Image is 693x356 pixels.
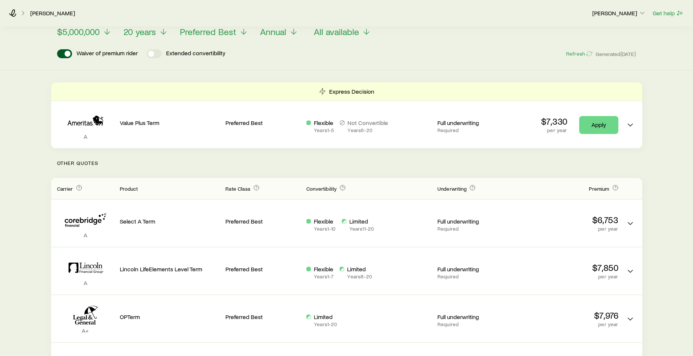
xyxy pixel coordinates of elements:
span: Rate Class [225,185,250,192]
p: Years 11 - 20 [349,226,374,232]
button: Payment ModeAnnual [260,18,302,37]
span: $5,000,000 [57,26,100,37]
p: Years 1 - 20 [314,321,337,327]
p: OPTerm [120,313,220,321]
p: per year [518,321,618,327]
span: Convertibility [306,185,337,192]
p: $7,850 [518,262,618,273]
p: Limited [347,265,372,273]
p: Select A Term [120,218,220,225]
p: Flexible [314,265,334,273]
p: Full underwriting [437,119,512,127]
p: $7,976 [518,310,618,321]
p: Flexible [314,119,334,127]
p: Preferred Best [225,218,300,225]
p: Waiver of premium rider [77,49,138,58]
p: Required [437,321,512,327]
p: Limited [314,313,337,321]
p: Full underwriting [437,265,512,273]
a: Apply [579,116,618,134]
span: [DATE] [621,51,636,57]
button: Refresh [566,50,593,57]
p: A [57,231,114,239]
p: Required [437,127,512,133]
p: Preferred Best [225,265,300,273]
p: $6,753 [518,215,618,225]
span: Generated [596,51,636,57]
p: Years 1 - 5 [314,127,334,133]
button: [PERSON_NAME] [592,9,646,18]
p: Value Plus Term [120,119,220,127]
p: Limited [349,218,374,225]
button: Term20 years [124,18,168,37]
a: [PERSON_NAME] [30,10,75,17]
p: Required [437,226,512,232]
span: Premium [589,185,609,192]
span: Product [120,185,138,192]
p: Years 1 - 7 [314,274,334,280]
div: Term quotes [51,82,642,148]
p: Required [437,274,512,280]
button: CarriersAll available [314,18,371,37]
p: Not Convertible [347,119,388,127]
p: Full underwriting [437,218,512,225]
button: Face value$5,000,000 [57,18,112,37]
p: $7,330 [541,116,567,127]
p: Years 6 - 20 [347,127,388,133]
p: Years 8 - 20 [347,274,372,280]
p: A [57,133,114,140]
p: Full underwriting [437,313,512,321]
p: Preferred Best [225,119,300,127]
button: Get help [652,9,684,18]
span: Annual [260,26,286,37]
span: Preferred Best [180,26,236,37]
p: per year [518,274,618,280]
p: Years 1 - 10 [314,226,335,232]
p: A+ [57,327,114,334]
p: Preferred Best [225,313,300,321]
p: per year [518,226,618,232]
p: Extended convertibility [166,49,225,58]
p: Express Decision [329,88,374,95]
button: Rate ClassPreferred Best [180,18,248,37]
p: Lincoln LifeElements Level Term [120,265,220,273]
span: Carrier [57,185,73,192]
p: Flexible [314,218,335,225]
p: Other Quotes [51,148,642,178]
p: per year [541,127,567,133]
p: [PERSON_NAME] [592,9,646,17]
p: A [57,279,114,287]
span: 20 years [124,26,156,37]
span: All available [314,26,359,37]
span: Underwriting [437,185,466,192]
